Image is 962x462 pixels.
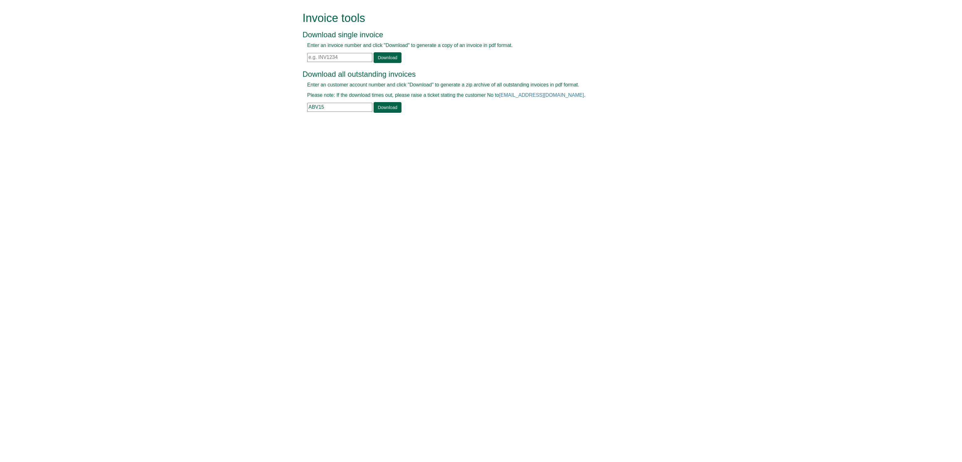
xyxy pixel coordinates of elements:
p: Enter an customer account number and click "Download" to generate a zip archive of all outstandin... [307,81,641,89]
p: Please note: If the download times out, please raise a ticket stating the customer No to . [307,92,641,99]
a: Download [374,102,401,113]
input: e.g. INV1234 [307,53,372,62]
h3: Download single invoice [303,31,645,39]
h1: Invoice tools [303,12,645,24]
h3: Download all outstanding invoices [303,70,645,78]
a: Download [374,52,401,63]
input: e.g. BLA02 [307,103,372,112]
p: Enter an invoice number and click "Download" to generate a copy of an invoice in pdf format. [307,42,641,49]
a: [EMAIL_ADDRESS][DOMAIN_NAME] [499,92,584,98]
